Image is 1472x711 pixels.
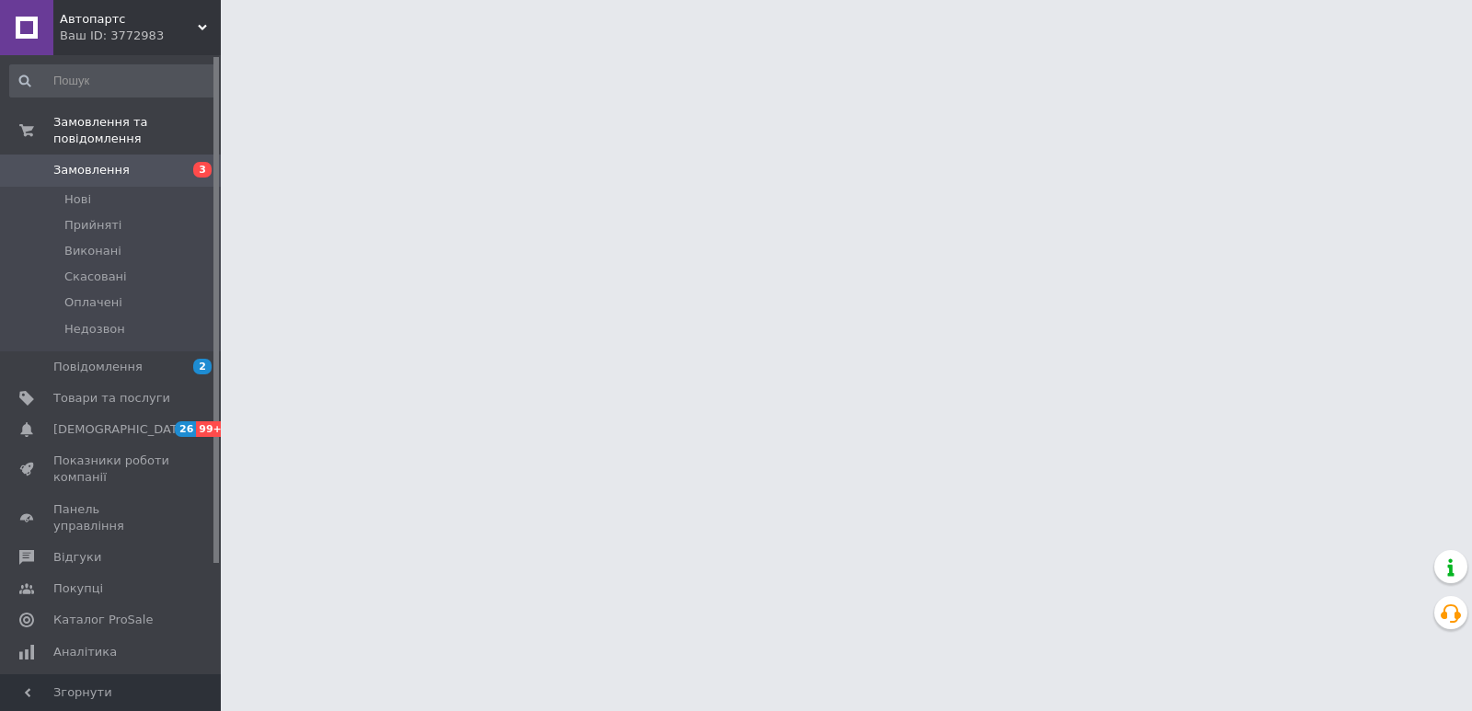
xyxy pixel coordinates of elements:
[53,390,170,407] span: Товари та послуги
[196,421,226,437] span: 99+
[53,162,130,178] span: Замовлення
[64,294,122,311] span: Оплачені
[53,644,117,660] span: Аналітика
[53,580,103,597] span: Покупці
[60,11,198,28] span: Автопартс
[53,612,153,628] span: Каталог ProSale
[53,549,101,566] span: Відгуки
[53,453,170,486] span: Показники роботи компанії
[64,191,91,208] span: Нові
[193,359,212,374] span: 2
[9,64,217,97] input: Пошук
[193,162,212,178] span: 3
[53,501,170,534] span: Панель управління
[60,28,221,44] div: Ваш ID: 3772983
[53,421,190,438] span: [DEMOGRAPHIC_DATA]
[64,243,121,259] span: Виконані
[64,217,121,234] span: Прийняті
[64,269,127,285] span: Скасовані
[64,321,125,338] span: Недозвон
[53,114,221,147] span: Замовлення та повідомлення
[53,359,143,375] span: Повідомлення
[175,421,196,437] span: 26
